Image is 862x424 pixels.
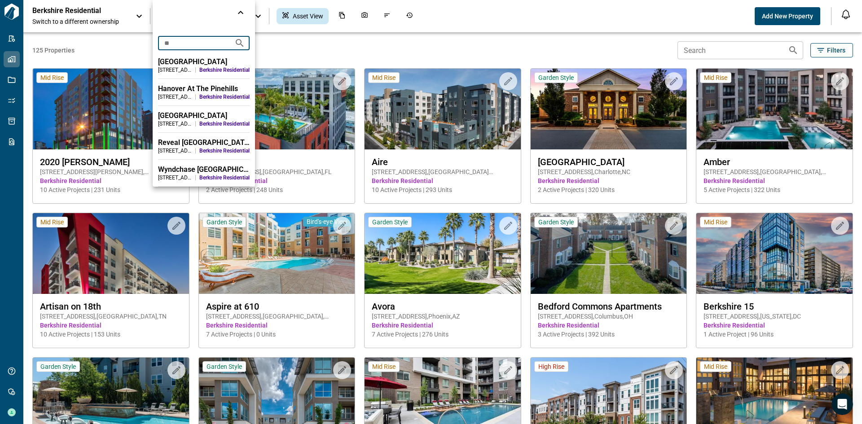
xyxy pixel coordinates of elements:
div: [STREET_ADDRESS] , Franklin , [GEOGRAPHIC_DATA] [158,174,192,181]
span: Berkshire Residential [199,147,250,154]
div: [STREET_ADDRESS][US_STATE] , [PERSON_NAME] , CO [158,120,192,127]
span: Berkshire Residential [199,66,250,74]
div: [GEOGRAPHIC_DATA] [158,57,250,66]
span: Berkshire Residential [199,120,250,127]
div: Hanover At The Pinehills [158,84,250,93]
div: [GEOGRAPHIC_DATA] [158,111,250,120]
span: Berkshire Residential [199,93,250,101]
iframe: Intercom live chat [831,393,853,415]
div: [STREET_ADDRESS][PERSON_NAME] , [GEOGRAPHIC_DATA] , [GEOGRAPHIC_DATA] [158,66,192,74]
span: Berkshire Residential [199,174,250,181]
div: Reveal [GEOGRAPHIC_DATA] [158,138,250,147]
div: Wyndchase [GEOGRAPHIC_DATA] [158,165,250,174]
div: [STREET_ADDRESS] , [GEOGRAPHIC_DATA] , [GEOGRAPHIC_DATA] [158,147,192,154]
div: [STREET_ADDRESS] , [GEOGRAPHIC_DATA] , [GEOGRAPHIC_DATA] [158,93,192,101]
button: Search projects [231,34,249,52]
